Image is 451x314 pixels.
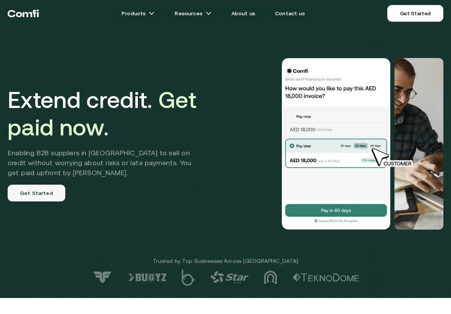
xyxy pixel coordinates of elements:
img: Would you like to pay this AED 18,000.00 invoice? [281,58,391,230]
a: Return to the top of the Comfi home page [8,2,39,25]
img: Would you like to pay this AED 18,000.00 invoice? [394,58,443,230]
a: Productsarrow icons [112,6,164,21]
img: logo-2 [293,273,359,282]
img: logo-3 [264,271,277,284]
img: logo-5 [182,269,195,286]
a: Contact us [266,6,314,21]
img: arrow icons [205,10,212,16]
img: logo-7 [92,271,113,284]
img: logo-4 [210,271,249,283]
a: Resourcesarrow icons [165,6,220,21]
a: Get Started [387,5,443,22]
img: cursor [366,147,422,168]
a: About us [222,6,264,21]
img: arrow icons [149,10,155,16]
h1: Extend credit. [8,86,200,141]
h2: Enabling B2B suppliers in [GEOGRAPHIC_DATA] to sell on credit without worrying about risks or lat... [8,148,200,178]
a: Get Started [8,185,65,201]
img: logo-6 [128,273,166,282]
